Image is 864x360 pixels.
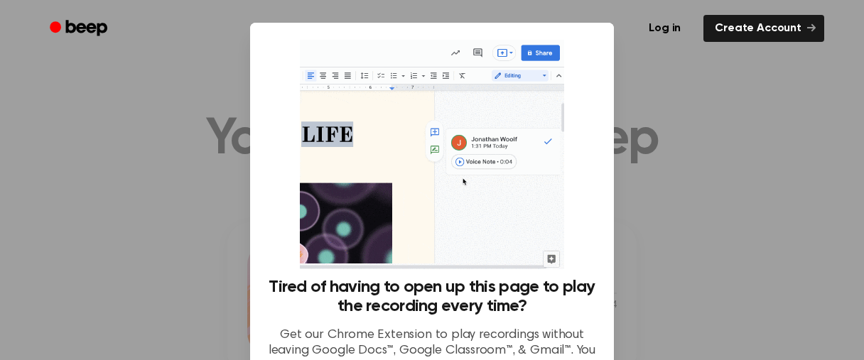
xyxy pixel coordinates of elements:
[267,278,597,316] h3: Tired of having to open up this page to play the recording every time?
[703,15,824,42] a: Create Account
[300,40,563,269] img: Beep extension in action
[634,12,695,45] a: Log in
[40,15,120,43] a: Beep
